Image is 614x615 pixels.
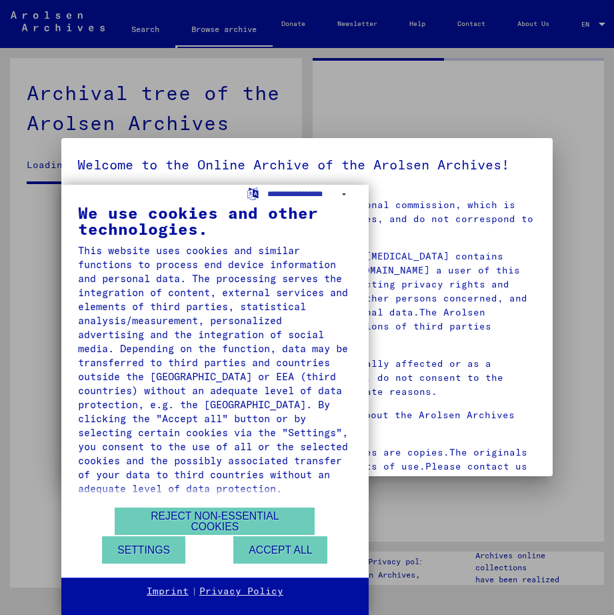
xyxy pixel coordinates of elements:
button: Settings [102,536,185,564]
button: Reject non-essential cookies [115,508,315,535]
a: Imprint [147,585,189,598]
a: Privacy Policy [199,585,283,598]
div: This website uses cookies and similar functions to process end device information and personal da... [78,243,352,496]
button: Accept all [233,536,327,564]
div: We use cookies and other technologies. [78,205,352,237]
